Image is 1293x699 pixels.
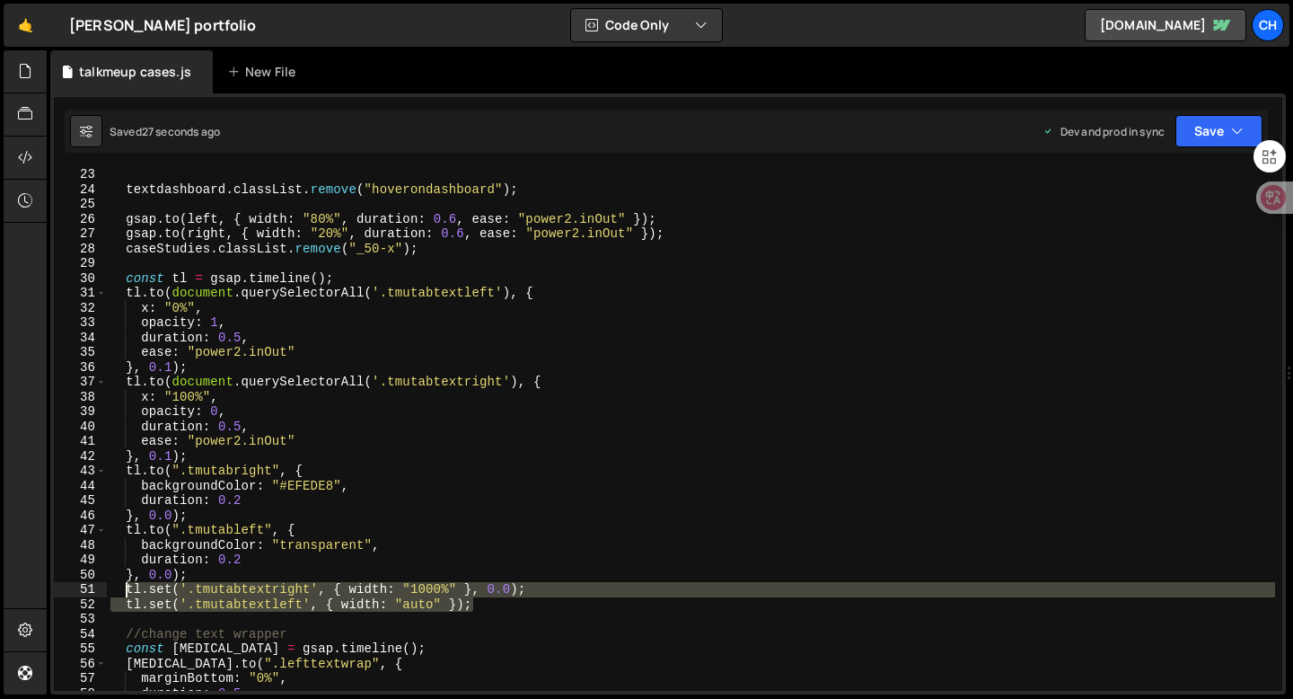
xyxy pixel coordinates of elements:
[54,553,107,568] div: 49
[54,212,107,227] div: 26
[54,493,107,509] div: 45
[54,226,107,242] div: 27
[1085,9,1246,41] a: [DOMAIN_NAME]
[4,4,48,47] a: 🤙
[54,420,107,435] div: 40
[54,375,107,390] div: 37
[54,657,107,672] div: 56
[54,597,107,613] div: 52
[54,612,107,627] div: 53
[54,523,107,538] div: 47
[54,345,107,360] div: 35
[1042,124,1165,139] div: Dev and prod in sync
[227,63,303,81] div: New File
[54,197,107,212] div: 25
[54,671,107,686] div: 57
[54,479,107,494] div: 44
[54,464,107,479] div: 43
[54,538,107,553] div: 48
[1175,115,1262,147] button: Save
[54,286,107,301] div: 31
[54,331,107,346] div: 34
[54,390,107,405] div: 38
[54,627,107,642] div: 54
[54,449,107,465] div: 42
[54,509,107,524] div: 46
[54,256,107,271] div: 29
[54,641,107,657] div: 55
[69,14,256,36] div: [PERSON_NAME] portfolio
[110,124,220,139] div: Saved
[54,301,107,316] div: 32
[54,434,107,449] div: 41
[54,582,107,597] div: 51
[54,360,107,376] div: 36
[54,242,107,257] div: 28
[54,182,107,198] div: 24
[54,271,107,287] div: 30
[54,568,107,583] div: 50
[54,167,107,182] div: 23
[142,124,220,139] div: 27 seconds ago
[54,315,107,331] div: 33
[571,9,722,41] button: Code Only
[1252,9,1284,41] a: Ch
[79,63,191,81] div: talkmeup cases.js
[54,404,107,420] div: 39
